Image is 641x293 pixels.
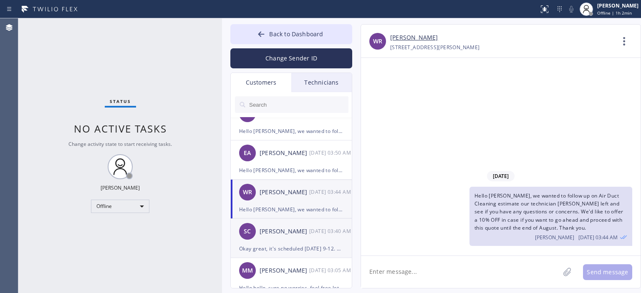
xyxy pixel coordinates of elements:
span: EA [244,148,251,158]
span: MM [242,266,253,275]
div: Hello [PERSON_NAME], we wanted to follow up on Air Duct Cleaning estimate our technician [PERSON_... [239,205,343,214]
span: WR [373,37,382,46]
span: No active tasks [74,122,167,135]
div: Hello [PERSON_NAME], we wanted to follow up on Air Duct Cleaning estimate our technician [PERSON_... [239,126,343,136]
div: [PERSON_NAME] [597,2,638,9]
div: [PERSON_NAME] [260,148,309,158]
span: [PERSON_NAME] [535,234,574,241]
div: Hello [PERSON_NAME], we wanted to follow up on Air Duct Cleaning estimate our technician [PERSON_... [239,165,343,175]
div: 08/22/2025 9:50 AM [309,148,353,158]
div: Offline [91,200,149,213]
span: WR [243,188,252,197]
div: [PERSON_NAME] [260,227,309,236]
input: Search [248,96,348,113]
div: Hello hello, sure no worries, feel free let me know when you ready to schedule the service and I'... [239,283,343,293]
button: Change Sender ID [230,48,352,68]
span: Back to Dashboard [269,30,323,38]
div: 08/22/2025 9:05 AM [309,265,353,275]
div: 08/22/2025 9:44 AM [469,187,632,246]
button: Back to Dashboard [230,24,352,44]
div: Customers [231,73,291,92]
span: [DATE] [487,171,515,181]
div: [STREET_ADDRESS][PERSON_NAME] [390,43,480,52]
div: [PERSON_NAME] [260,188,309,197]
span: SC [244,227,251,236]
span: [DATE] 03:44 AM [578,234,618,241]
span: Change activity state to start receiving tasks. [68,140,172,148]
span: Hello [PERSON_NAME], we wanted to follow up on Air Duct Cleaning estimate our technician [PERSON_... [474,192,623,231]
span: Offline | 1h 2min [597,10,632,16]
span: Status [110,98,131,104]
div: 08/22/2025 9:44 AM [309,187,353,197]
button: Send message [583,264,632,280]
div: Okay great, it's scheduled [DATE] 9-12. Thank you [239,244,343,253]
div: [PERSON_NAME] [260,266,309,275]
div: [PERSON_NAME] [101,184,140,191]
div: Technicians [291,73,352,92]
div: 08/22/2025 9:40 AM [309,226,353,236]
button: Mute [565,3,577,15]
a: [PERSON_NAME] [390,33,438,43]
